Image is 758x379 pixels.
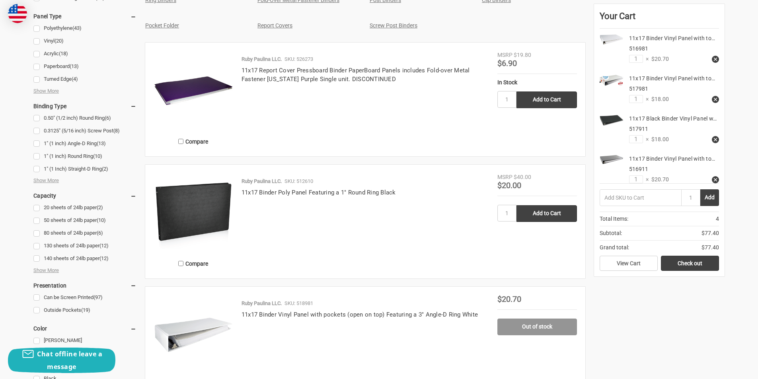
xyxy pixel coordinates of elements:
[716,215,719,223] span: 4
[33,23,136,34] a: Polyethylene
[33,36,136,47] a: Vinyl
[629,115,717,122] a: 11x17 Black Binder Vinyl Panel w…
[33,191,136,200] h5: Capacity
[81,307,90,313] span: (19)
[59,51,68,56] span: (18)
[55,38,64,44] span: (20)
[99,255,109,261] span: (12)
[700,189,719,206] button: Add
[629,35,715,41] a: 11x17 Binder Vinyl Panel with to…
[242,55,282,63] p: Ruby Paulina LLC.
[33,61,136,72] a: Paperboard
[242,189,396,196] a: 11x17 Binder Poly Panel Featuring a 1" Round Ring Black
[33,215,136,226] a: 50 sheets of 24lb paper
[629,45,648,52] span: 516981
[178,261,183,266] input: Compare
[629,75,715,82] a: 11x17 Binder Vinyl Panel with to…
[370,22,417,29] a: Screw Post Binders
[33,126,136,136] a: 0.3125" (5/16 inch) Screw Post
[154,173,233,253] img: 11x17 Binder Poly Panel Featuring a 1" Round Ring Black
[33,335,136,346] a: [PERSON_NAME]
[629,155,715,162] a: 11x17 Binder Vinyl Panel with to…
[516,91,577,108] input: Add to Cart
[629,166,648,172] span: 516911
[33,74,136,85] a: Turned Edge
[497,58,517,68] span: $6.90
[649,95,669,103] span: $18.00
[33,266,59,274] span: Show More
[242,311,478,318] a: 11x17 Binder Vinyl Panel with pockets (open on top) Featuring a 3" Angle-D Ring White
[514,52,531,58] span: $19.80
[178,139,183,144] input: Compare
[33,151,136,162] a: 1" (1 inch) Round Ring
[33,87,59,95] span: Show More
[242,177,282,185] p: Ruby Paulina LLC.
[661,256,719,271] a: Check out
[8,348,115,373] button: Chat offline leave a message
[600,215,628,223] span: Total Items:
[97,140,106,146] span: (13)
[33,281,136,290] h5: Presentation
[242,67,470,83] a: 11x17 Report Cover Pressboard Binder PaperBoard Panels includes Fold-over Metal Fastener [US_STAT...
[72,76,78,82] span: (4)
[643,135,649,144] span: ×
[105,115,111,121] span: (6)
[33,177,59,185] span: Show More
[701,229,719,237] span: $77.40
[33,305,136,316] a: Outside Pockets
[600,74,624,86] img: 11x17 Binder Vinyl Panel with top opening pockets Featuring a 2" Angle-D Ring White
[145,22,179,29] a: Pocket Folder
[497,173,512,181] div: MSRP
[97,230,103,236] span: (6)
[154,135,233,148] label: Compare
[649,55,669,63] span: $20.70
[284,55,313,63] p: SKU: 526273
[33,101,136,111] h5: Binding Type
[99,243,109,249] span: (12)
[600,256,658,271] a: View Cart
[154,51,233,130] img: 11x17 Report Cover Pressboard Binder PaperBoard Panels includes Fold-over Metal Fastener Louisian...
[629,86,648,92] span: 517981
[97,204,103,210] span: (2)
[649,175,669,184] span: $20.70
[33,292,136,303] a: Can be Screen Printed
[600,10,719,29] div: Your Cart
[497,78,577,87] div: In Stock
[497,319,577,335] a: Out of stock
[8,4,27,23] img: duty and tax information for United States
[284,177,313,185] p: SKU: 512610
[33,202,136,213] a: 20 sheets of 24lb paper
[33,138,136,149] a: 1" (1 inch) Angle-D Ring
[33,241,136,251] a: 130 sheets of 24lb paper
[649,135,669,144] span: $18.00
[701,243,719,252] span: $77.40
[600,189,681,206] input: Add SKU to Cart
[72,25,82,31] span: (43)
[257,22,292,29] a: Report Covers
[37,350,102,371] span: Chat offline leave a message
[643,175,649,184] span: ×
[643,95,649,103] span: ×
[33,228,136,239] a: 80 sheets of 24lb paper
[629,126,648,132] span: 517911
[516,205,577,222] input: Add to Cart
[600,115,624,126] img: 11x17 Black Binder Vinyl Panel with top opening pockets Featuring a 2" Angle-D Ring
[33,253,136,264] a: 140 sheets of 24lb paper
[33,164,136,175] a: 1" (1 Inch) Straight-D Ring
[497,51,512,59] div: MSRP
[600,229,622,237] span: Subtotal:
[102,166,108,172] span: (2)
[643,55,649,63] span: ×
[242,299,282,307] p: Ruby Paulina LLC.
[154,257,233,270] label: Compare
[600,34,624,45] img: 11x17 Binder Vinyl Panel with top opening pockets Featuring a 1.5" Angle-D Ring White
[154,295,233,375] img: 11x17 Binder Vinyl Panel with pockets Featuring a 3" Angle-D Ring White
[600,155,624,164] img: 11x17 Binder Vinyl Panel with top opening pockets Featuring a 1.5" Angle-D Ring Black
[70,63,79,69] span: (13)
[33,12,136,21] h5: Panel Type
[33,324,136,333] h5: Color
[113,128,120,134] span: (8)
